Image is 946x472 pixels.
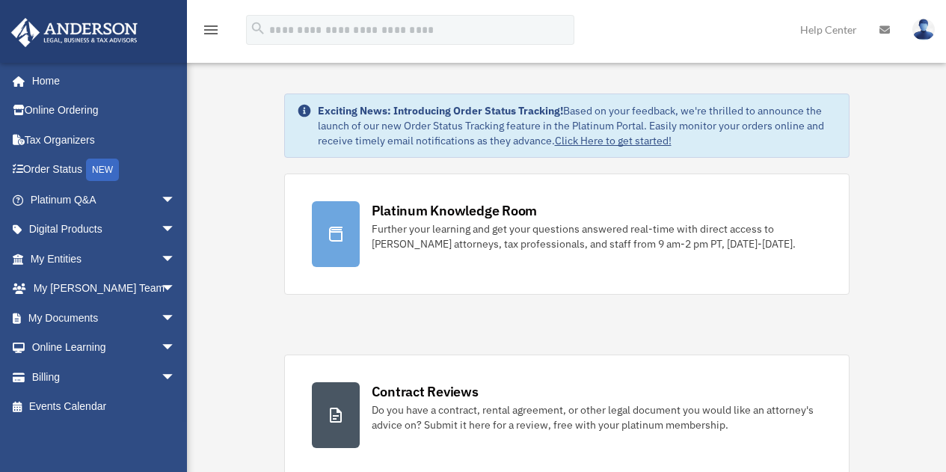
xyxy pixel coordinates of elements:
a: Tax Organizers [10,125,198,155]
div: Further your learning and get your questions answered real-time with direct access to [PERSON_NAM... [372,221,822,251]
a: Click Here to get started! [555,134,672,147]
a: Events Calendar [10,392,198,422]
a: Digital Productsarrow_drop_down [10,215,198,245]
span: arrow_drop_down [161,244,191,275]
span: arrow_drop_down [161,185,191,215]
span: arrow_drop_down [161,215,191,245]
a: Platinum Knowledge Room Further your learning and get your questions answered real-time with dire... [284,174,850,295]
a: Platinum Q&Aarrow_drop_down [10,185,198,215]
a: My Entitiesarrow_drop_down [10,244,198,274]
img: Anderson Advisors Platinum Portal [7,18,142,47]
a: My [PERSON_NAME] Teamarrow_drop_down [10,274,198,304]
i: search [250,20,266,37]
span: arrow_drop_down [161,303,191,334]
a: Online Learningarrow_drop_down [10,333,198,363]
div: Contract Reviews [372,382,479,401]
a: My Documentsarrow_drop_down [10,303,198,333]
span: arrow_drop_down [161,362,191,393]
a: Billingarrow_drop_down [10,362,198,392]
div: NEW [86,159,119,181]
i: menu [202,21,220,39]
span: arrow_drop_down [161,333,191,364]
a: Home [10,66,191,96]
div: Platinum Knowledge Room [372,201,538,220]
img: User Pic [912,19,935,40]
a: menu [202,26,220,39]
div: Based on your feedback, we're thrilled to announce the launch of our new Order Status Tracking fe... [318,103,837,148]
span: arrow_drop_down [161,274,191,304]
strong: Exciting News: Introducing Order Status Tracking! [318,104,563,117]
a: Order StatusNEW [10,155,198,186]
a: Online Ordering [10,96,198,126]
div: Do you have a contract, rental agreement, or other legal document you would like an attorney's ad... [372,402,822,432]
